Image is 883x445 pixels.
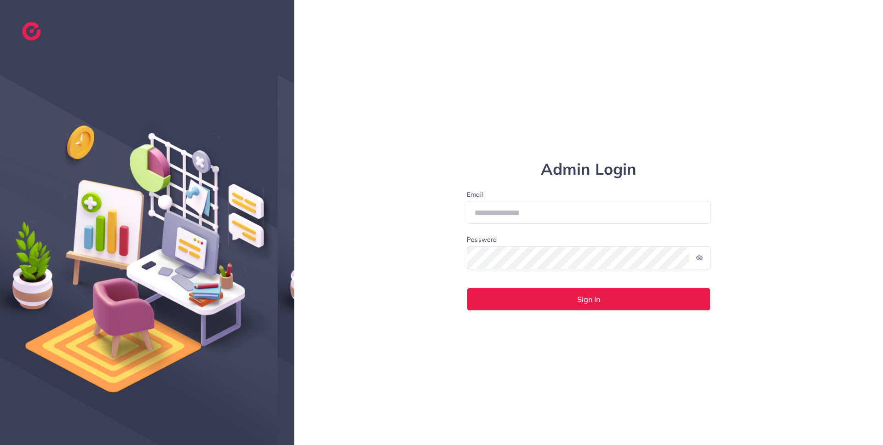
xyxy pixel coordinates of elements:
[467,235,497,244] label: Password
[467,288,711,311] button: Sign In
[22,22,41,40] img: logo
[577,296,600,303] span: Sign In
[467,190,711,199] label: Email
[467,160,711,179] h1: Admin Login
